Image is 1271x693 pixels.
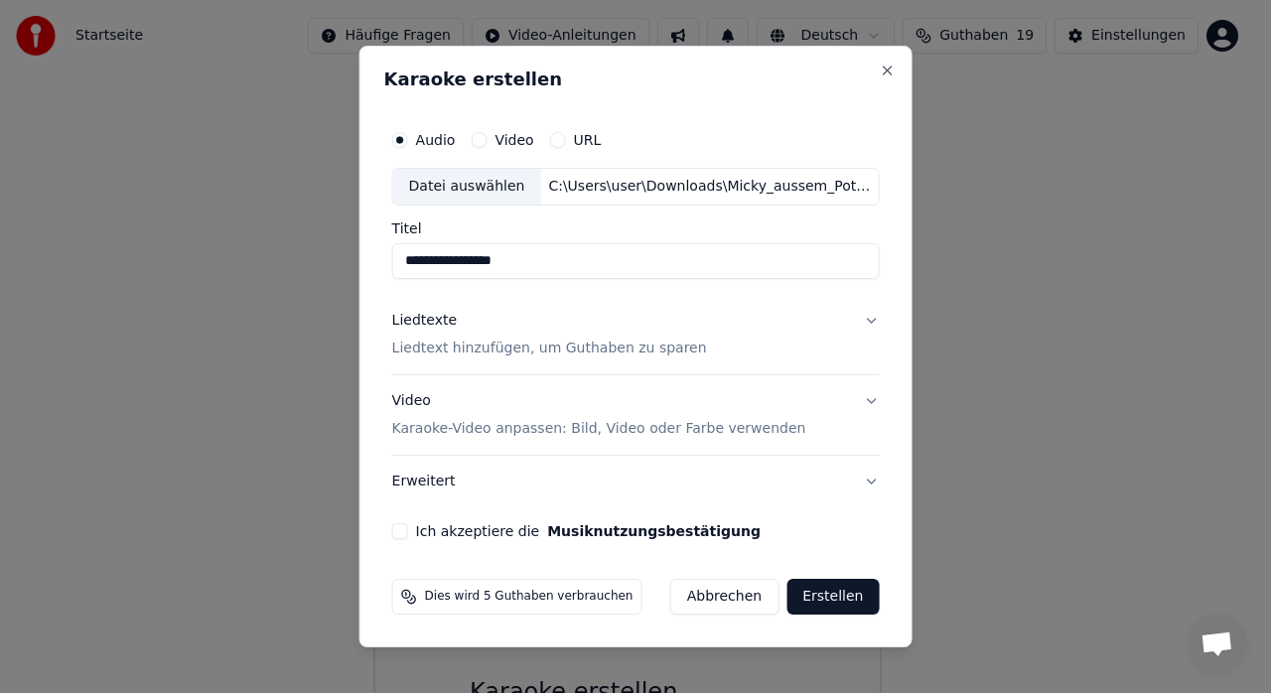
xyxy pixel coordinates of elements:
[392,419,806,439] p: Karaoke-Video anpassen: Bild, Video oder Farbe verwenden
[392,456,880,507] button: Erweitert
[392,295,880,374] button: LiedtexteLiedtext hinzufügen, um Guthaben zu sparen
[547,524,761,538] button: Ich akzeptiere die
[425,589,634,605] span: Dies wird 5 Guthaben verbrauchen
[574,133,602,147] label: URL
[392,391,806,439] div: Video
[392,311,457,331] div: Liedtexte
[393,169,541,205] div: Datei auswählen
[392,221,880,235] label: Titel
[786,579,879,615] button: Erstellen
[392,375,880,455] button: VideoKaraoke-Video anpassen: Bild, Video oder Farbe verwenden
[670,579,778,615] button: Abbrechen
[384,70,888,88] h2: Karaoke erstellen
[416,524,761,538] label: Ich akzeptiere die
[416,133,456,147] label: Audio
[494,133,533,147] label: Video
[540,177,878,197] div: C:\Users\user\Downloads\Micky_aussem_Pott_final_version.mp3
[392,339,707,358] p: Liedtext hinzufügen, um Guthaben zu sparen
